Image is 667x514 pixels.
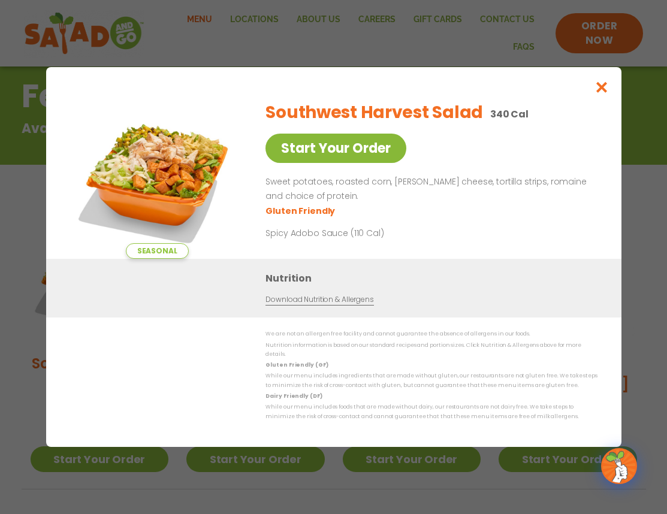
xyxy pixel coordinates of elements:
[265,100,483,125] h2: Southwest Harvest Salad
[265,361,328,368] strong: Gluten Friendly (GF)
[265,175,593,204] p: Sweet potatoes, roasted corn, [PERSON_NAME] cheese, tortilla strips, romaine and choice of protein.
[265,341,597,359] p: Nutrition information is based on our standard recipes and portion sizes. Click Nutrition & Aller...
[265,371,597,390] p: While our menu includes ingredients that are made without gluten, our restaurants are not gluten ...
[125,243,188,259] span: Seasonal
[582,67,621,107] button: Close modal
[265,271,603,286] h3: Nutrition
[265,294,373,306] a: Download Nutrition & Allergens
[265,205,337,217] li: Gluten Friendly
[265,403,597,421] p: While our menu includes foods that are made without dairy, our restaurants are not dairy free. We...
[265,329,597,338] p: We are not an allergen free facility and cannot guarantee the absence of allergens in our foods.
[490,107,528,122] p: 340 Cal
[265,134,406,163] a: Start Your Order
[73,91,241,259] img: Featured product photo for Southwest Harvest Salad
[265,227,487,240] p: Spicy Adobo Sauce (110 Cal)
[602,449,636,483] img: wpChatIcon
[265,392,322,400] strong: Dairy Friendly (DF)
